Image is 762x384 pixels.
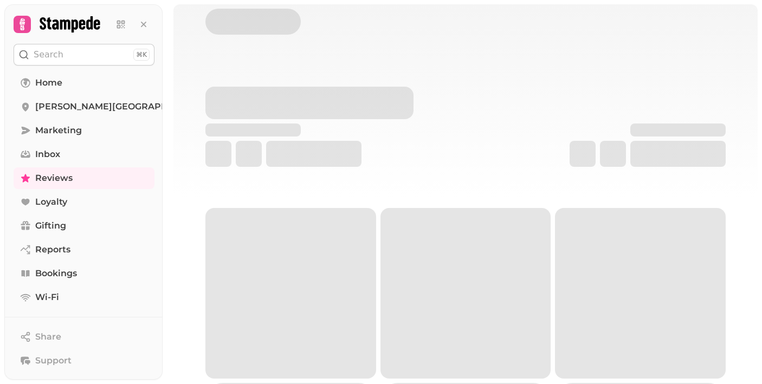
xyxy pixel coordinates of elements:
[35,196,67,209] span: Loyalty
[14,326,154,348] button: Share
[14,144,154,165] a: Inbox
[14,191,154,213] a: Loyalty
[35,243,70,256] span: Reports
[35,219,66,232] span: Gifting
[14,44,154,66] button: Search⌘K
[35,172,73,185] span: Reviews
[14,350,154,372] button: Support
[35,291,59,304] span: Wi-Fi
[35,267,77,280] span: Bookings
[14,120,154,141] a: Marketing
[14,287,154,308] a: Wi-Fi
[14,167,154,189] a: Reviews
[35,354,72,367] span: Support
[35,148,60,161] span: Inbox
[14,239,154,261] a: Reports
[35,124,82,137] span: Marketing
[14,96,154,118] a: [PERSON_NAME][GEOGRAPHIC_DATA]
[14,72,154,94] a: Home
[14,263,154,284] a: Bookings
[35,330,61,343] span: Share
[35,100,209,113] span: [PERSON_NAME][GEOGRAPHIC_DATA]
[133,49,150,61] div: ⌘K
[14,215,154,237] a: Gifting
[35,76,62,89] span: Home
[34,48,63,61] p: Search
